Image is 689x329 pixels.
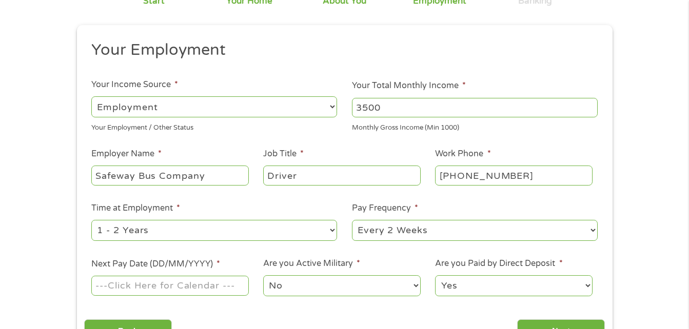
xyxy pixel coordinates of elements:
[263,166,420,185] input: Cashier
[263,258,360,269] label: Are you Active Military
[352,80,466,91] label: Your Total Monthly Income
[435,258,562,269] label: Are you Paid by Direct Deposit
[91,149,162,159] label: Employer Name
[91,276,248,295] input: ---Click Here for Calendar ---
[435,166,592,185] input: (231) 754-4010
[91,79,178,90] label: Your Income Source
[91,259,220,270] label: Next Pay Date (DD/MM/YYYY)
[352,119,598,133] div: Monthly Gross Income (Min 1000)
[435,149,490,159] label: Work Phone
[263,149,304,159] label: Job Title
[352,98,598,117] input: 1800
[91,203,180,214] label: Time at Employment
[352,203,418,214] label: Pay Frequency
[91,119,337,133] div: Your Employment / Other Status
[91,166,248,185] input: Walmart
[91,40,590,60] h2: Your Employment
